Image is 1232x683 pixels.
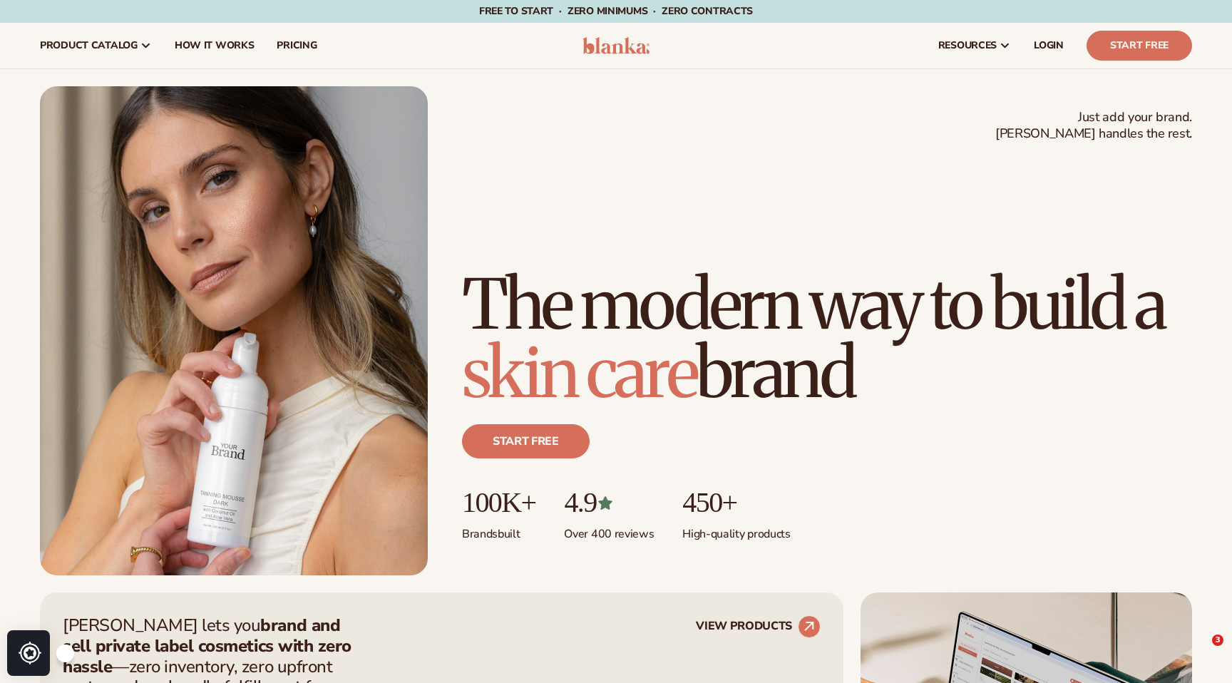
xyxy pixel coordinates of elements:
[462,270,1192,407] h1: The modern way to build a brand
[1022,23,1075,68] a: LOGIN
[1212,635,1223,646] span: 3
[682,518,790,542] p: High-quality products
[265,23,328,68] a: pricing
[479,4,753,18] span: Free to start · ZERO minimums · ZERO contracts
[29,23,163,68] a: product catalog
[564,518,654,542] p: Over 400 reviews
[19,642,41,664] img: svg+xml;base64,PHN2ZwogICAgd2lkdGg9IjMyIgogICAgaGVpZ2h0PSIzMiIKICAgIHZpZXdCb3g9IjAgMCAzMiAzMiIKIC...
[582,37,650,54] img: logo
[564,487,654,518] p: 4.9
[938,40,997,51] span: resources
[1034,40,1064,51] span: LOGIN
[462,424,590,458] a: Start free
[175,40,255,51] span: How It Works
[63,614,351,678] strong: brand and sell private label cosmetics with zero hassle
[40,40,138,51] span: product catalog
[1087,31,1192,61] a: Start Free
[1183,635,1217,669] iframe: Intercom live chat
[995,109,1192,143] span: Just add your brand. [PERSON_NAME] handles the rest.
[682,487,790,518] p: 450+
[277,40,317,51] span: pricing
[462,518,535,542] p: Brands built
[40,86,428,575] img: Female holding tanning mousse.
[462,487,535,518] p: 100K+
[927,23,1022,68] a: resources
[163,23,266,68] a: How It Works
[462,330,696,416] span: skin care
[696,615,821,638] a: VIEW PRODUCTS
